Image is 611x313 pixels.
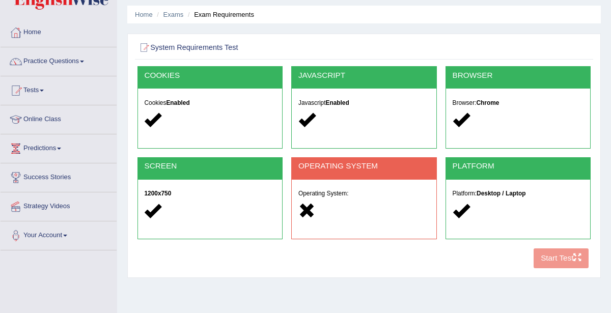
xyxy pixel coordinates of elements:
[326,99,349,106] strong: Enabled
[298,190,430,197] h5: Operating System:
[144,100,275,106] h5: Cookies
[298,100,430,106] h5: Javascript
[1,163,117,189] a: Success Stories
[135,11,153,18] a: Home
[1,47,117,73] a: Practice Questions
[298,71,430,80] h2: JAVASCRIPT
[1,192,117,218] a: Strategy Videos
[476,99,499,106] strong: Chrome
[1,76,117,102] a: Tests
[1,134,117,160] a: Predictions
[453,100,584,106] h5: Browser:
[453,162,584,170] h2: PLATFORM
[144,162,275,170] h2: SCREEN
[1,105,117,131] a: Online Class
[163,11,184,18] a: Exams
[166,99,189,106] strong: Enabled
[144,190,171,197] strong: 1200x750
[137,41,419,54] h2: System Requirements Test
[1,221,117,247] a: Your Account
[144,71,275,80] h2: COOKIES
[477,190,525,197] strong: Desktop / Laptop
[185,10,254,19] li: Exam Requirements
[453,190,584,197] h5: Platform:
[1,18,117,44] a: Home
[453,71,584,80] h2: BROWSER
[298,162,430,170] h2: OPERATING SYSTEM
